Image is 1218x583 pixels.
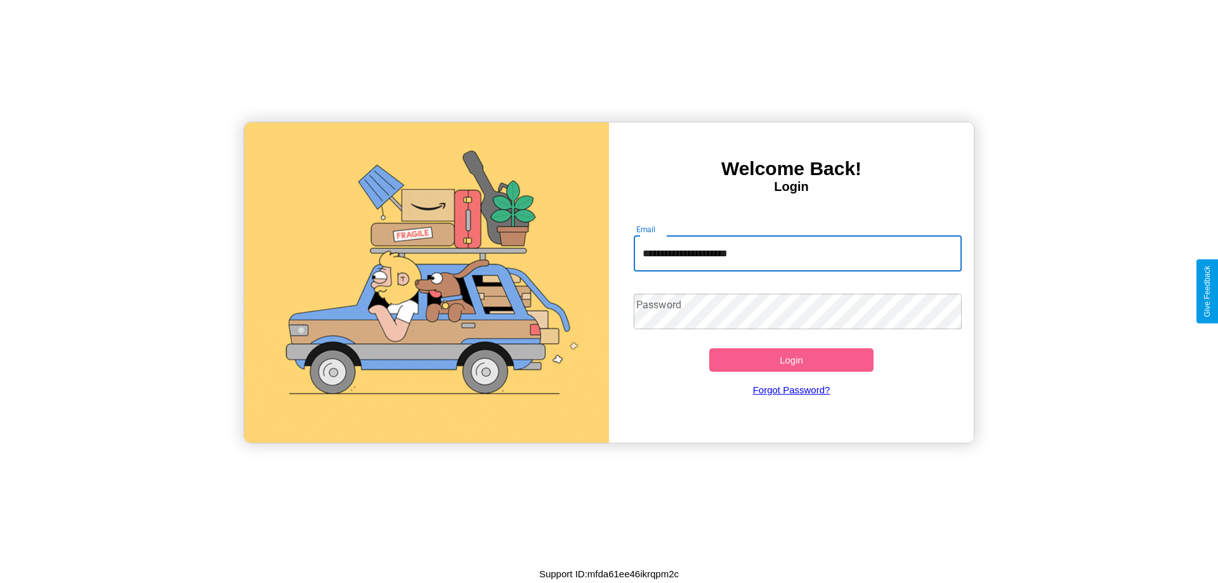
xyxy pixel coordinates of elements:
label: Email [636,224,656,235]
img: gif [244,122,609,443]
p: Support ID: mfda61ee46ikrqpm2c [539,565,679,582]
h4: Login [609,180,974,194]
a: Forgot Password? [627,372,956,408]
h3: Welcome Back! [609,158,974,180]
button: Login [709,348,874,372]
div: Give Feedback [1203,266,1212,317]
